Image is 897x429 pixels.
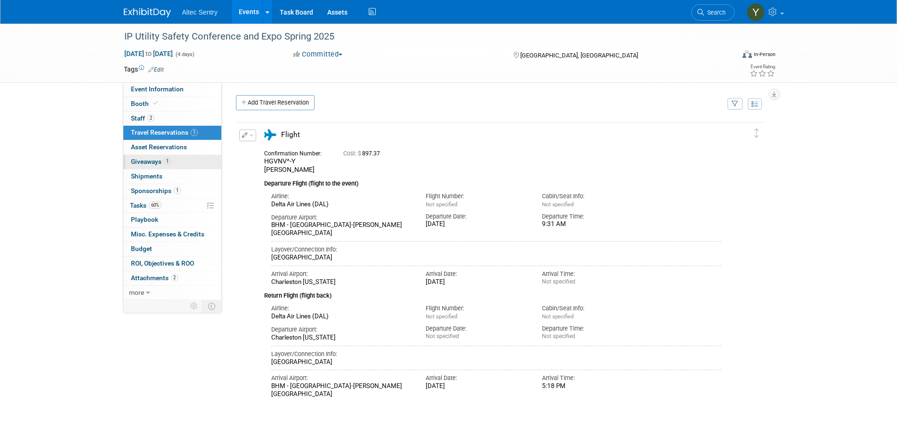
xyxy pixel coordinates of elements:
[123,227,221,242] a: Misc. Expenses & Credits
[271,278,412,286] div: Charleston [US_STATE]
[426,201,457,208] span: Not specified
[542,192,644,201] div: Cabin/Seat Info:
[750,65,775,69] div: Event Rating
[144,50,153,57] span: to
[542,374,644,382] div: Arrival Time:
[542,270,644,278] div: Arrival Time:
[542,333,644,340] div: Not specified
[426,192,528,201] div: Flight Number:
[542,201,574,208] span: Not specified
[123,140,221,154] a: Asset Reservations
[426,212,528,221] div: Departure Date:
[131,172,162,180] span: Shipments
[426,220,528,228] div: [DATE]
[175,51,194,57] span: (4 days)
[149,202,162,209] span: 60%
[520,52,638,59] span: [GEOGRAPHIC_DATA], [GEOGRAPHIC_DATA]
[191,129,198,136] span: 1
[426,324,528,333] div: Departure Date:
[123,82,221,97] a: Event Information
[131,158,171,165] span: Giveaways
[131,100,160,107] span: Booth
[343,150,384,157] span: 897.37
[123,271,221,285] a: Attachments2
[124,8,171,17] img: ExhibitDay
[290,49,346,59] button: Committed
[271,304,412,313] div: Airline:
[182,8,218,16] span: Altec Sentry
[131,259,194,267] span: ROI, Objectives & ROO
[131,274,178,282] span: Attachments
[236,95,315,110] a: Add Travel Reservation
[271,221,412,237] div: BHM - [GEOGRAPHIC_DATA]-[PERSON_NAME][GEOGRAPHIC_DATA]
[123,184,221,198] a: Sponsorships1
[186,300,202,312] td: Personalize Event Tab Strip
[121,28,720,45] div: IP Utility Safety Conference and Expo Spring 2025
[753,51,776,58] div: In-Person
[426,270,528,278] div: Arrival Date:
[271,350,722,358] div: Layover/Connection Info:
[732,101,738,107] i: Filter by Traveler
[264,157,315,173] span: HGVNV^-Y [PERSON_NAME]
[123,126,221,140] a: Travel Reservations1
[123,155,221,169] a: Giveaways1
[542,220,644,228] div: 9:31 AM
[542,212,644,221] div: Departure Time:
[123,199,221,213] a: Tasks60%
[704,9,726,16] span: Search
[743,50,752,58] img: Format-Inperson.png
[164,158,171,165] span: 1
[123,242,221,256] a: Budget
[271,374,412,382] div: Arrival Airport:
[131,143,187,151] span: Asset Reservations
[426,313,457,320] span: Not specified
[153,101,158,106] i: Booth reservation complete
[130,202,162,209] span: Tasks
[271,382,412,398] div: BHM - [GEOGRAPHIC_DATA]-[PERSON_NAME][GEOGRAPHIC_DATA]
[542,304,644,313] div: Cabin/Seat Info:
[542,324,644,333] div: Departure Time:
[123,213,221,227] a: Playbook
[174,187,181,194] span: 1
[202,300,221,312] td: Toggle Event Tabs
[171,274,178,281] span: 2
[123,286,221,300] a: more
[131,230,204,238] span: Misc. Expenses & Credits
[426,278,528,286] div: [DATE]
[264,147,329,157] div: Confirmation Number:
[271,245,722,254] div: Layover/Connection Info:
[343,150,362,157] span: Cost: $
[131,216,158,223] span: Playbook
[264,286,722,300] div: Return Flight (flight back)
[131,187,181,194] span: Sponsorships
[264,130,276,140] i: Flight
[542,313,574,320] span: Not specified
[271,254,722,262] div: [GEOGRAPHIC_DATA]
[131,114,154,122] span: Staff
[271,325,412,334] div: Departure Airport:
[123,112,221,126] a: Staff2
[123,170,221,184] a: Shipments
[147,114,154,121] span: 2
[691,4,735,21] a: Search
[271,334,412,342] div: Charleston [US_STATE]
[271,358,722,366] div: [GEOGRAPHIC_DATA]
[131,129,198,136] span: Travel Reservations
[754,129,759,138] i: Click and drag to move item
[271,201,412,209] div: Delta Air Lines (DAL)
[271,192,412,201] div: Airline:
[124,65,164,74] td: Tags
[148,66,164,73] a: Edit
[271,213,412,222] div: Departure Airport:
[271,313,412,321] div: Delta Air Lines (DAL)
[271,270,412,278] div: Arrival Airport:
[426,382,528,390] div: [DATE]
[426,304,528,313] div: Flight Number:
[747,3,765,21] img: Yolanda Kizzard
[131,245,152,252] span: Budget
[281,130,300,139] span: Flight
[542,278,644,285] div: Not specified
[679,49,776,63] div: Event Format
[426,374,528,382] div: Arrival Date:
[426,333,528,340] div: Not specified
